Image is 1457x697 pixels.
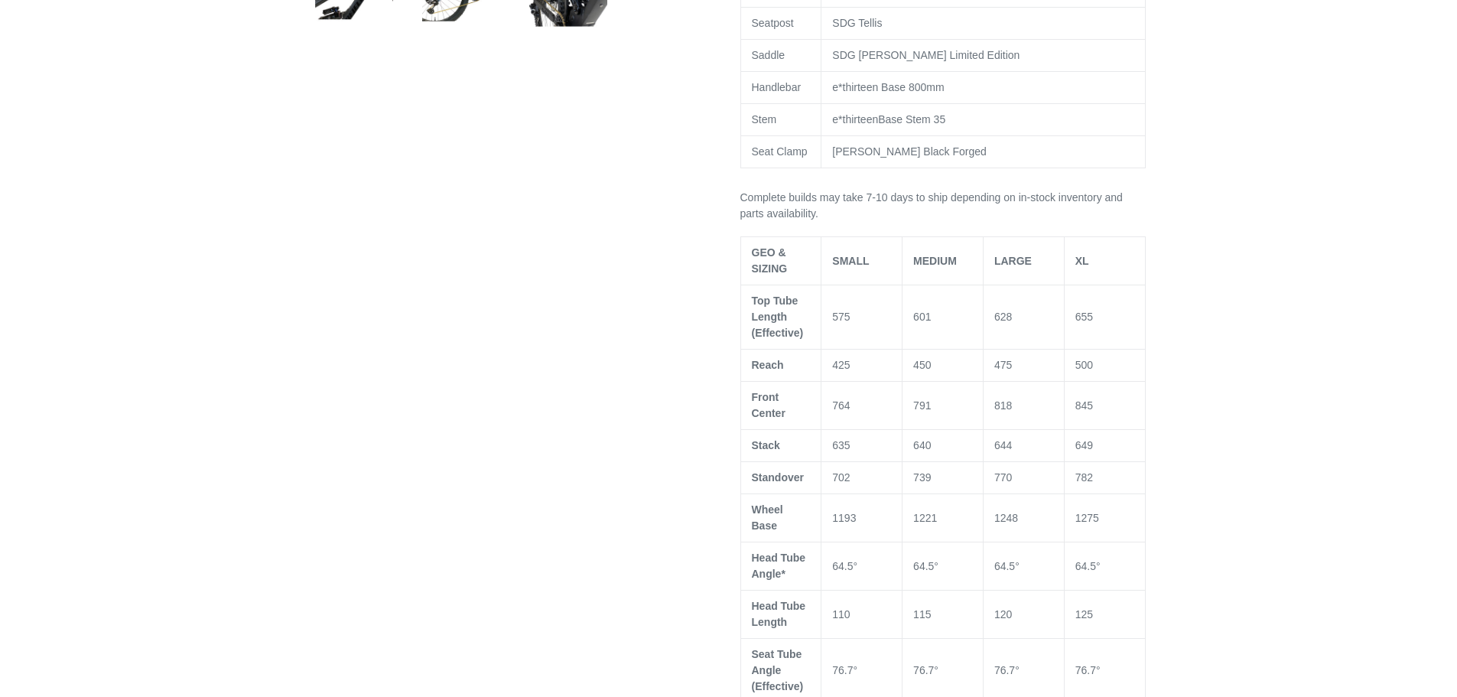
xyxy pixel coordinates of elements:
td: 649 [1064,430,1145,462]
span: Top Tube Length (Effective) [752,295,804,339]
td: Seat Clamp [740,136,821,168]
td: 110 [821,591,902,639]
td: 655 [1064,285,1145,350]
span: ° [934,560,938,572]
td: 601 [902,285,984,350]
td: 764 [821,382,902,430]
td: SDG Tellis [821,8,1145,40]
td: 120 [983,591,1064,639]
td: 1193 [821,494,902,542]
span: Head Tube Angle* [752,552,806,580]
td: 575 [821,285,902,350]
td: 64.5 [983,542,1064,591]
td: 1221 [902,494,984,542]
span: ° [1015,664,1020,676]
td: Saddle [740,40,821,72]
td: 64.5 [902,542,984,591]
td: 640 [902,430,984,462]
td: 64.5 [1064,542,1145,591]
td: e*thirteen Base 800mm [821,72,1145,104]
td: 125 [1064,591,1145,639]
span: XL [1075,255,1089,267]
td: 644 [983,430,1064,462]
td: Seatpost [740,8,821,40]
span: Front Center [752,391,785,419]
span: SMALL [832,255,869,267]
td: 425 [821,350,902,382]
td: 1275 [1064,494,1145,542]
span: MEDIUM [913,255,957,267]
td: 115 [902,591,984,639]
td: 635 [821,430,902,462]
td: 818 [983,382,1064,430]
td: 791 [902,382,984,430]
span: Head Tube Length [752,600,806,628]
td: SDG [PERSON_NAME] Limited Edition [821,40,1145,72]
td: 450 [902,350,984,382]
td: Stem [740,104,821,136]
td: 782 [1064,462,1145,494]
span: GEO & SIZING [752,246,788,275]
td: 770 [983,462,1064,494]
span: ° [854,560,858,572]
td: [PERSON_NAME] Black Forged [821,136,1145,168]
p: Complete builds may take 7-10 days to ship depending on in-stock inventory and parts availability. [740,190,1146,222]
span: Stack [752,439,780,451]
span: ° [1096,560,1101,572]
span: ° [1015,560,1020,572]
td: 1248 [983,494,1064,542]
span: Reach [752,359,784,371]
span: ° [934,664,938,676]
span: Wheel Base [752,503,783,532]
td: 845 [1064,382,1145,430]
td: Handlebar [740,72,821,104]
span: Base Stem 35 [878,113,945,125]
td: 702 [821,462,902,494]
span: Standover [752,471,804,484]
span: ° [854,664,858,676]
span: e*thirteen [832,113,878,125]
span: ° [1096,664,1101,676]
td: 64.5 [821,542,902,591]
span: LARGE [994,255,1032,267]
span: Seat Tube Angle (Effective) [752,648,804,692]
span: 739 [913,471,931,484]
td: 628 [983,285,1064,350]
td: 475 [983,350,1064,382]
td: 500 [1064,350,1145,382]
